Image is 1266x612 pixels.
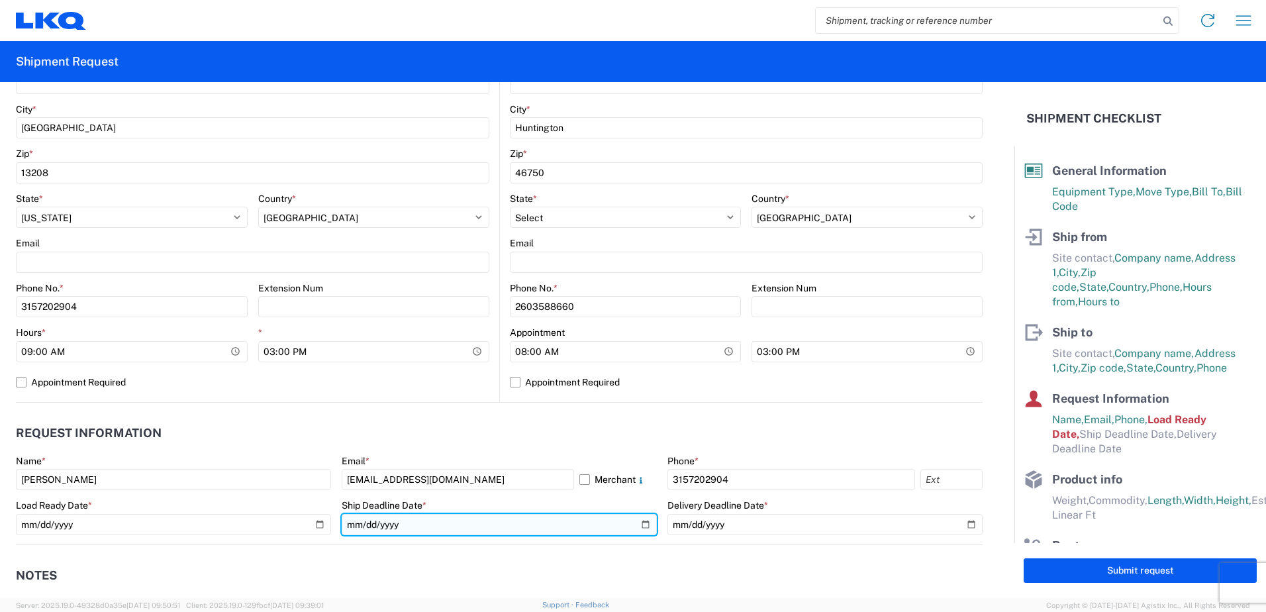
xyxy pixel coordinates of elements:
span: State, [1079,281,1108,293]
label: Zip [510,148,527,160]
label: Appointment [510,327,565,338]
span: Length, [1147,494,1184,507]
h2: Shipment Checklist [1026,111,1161,127]
h2: Shipment Request [16,54,119,70]
span: City, [1059,362,1081,374]
label: Name [16,455,46,467]
span: Phone, [1149,281,1183,293]
label: Phone [667,455,699,467]
a: Support [542,601,575,609]
label: Extension Num [258,282,323,294]
span: Equipment Type, [1052,185,1136,198]
button: Submit request [1024,558,1257,583]
span: General Information [1052,164,1167,178]
span: Weight, [1052,494,1089,507]
span: Email, [1084,413,1114,426]
span: Zip code, [1081,362,1126,374]
span: Width, [1184,494,1216,507]
span: City, [1059,266,1081,279]
label: Hours [16,327,46,338]
span: Ship Deadline Date, [1079,428,1177,440]
span: State, [1126,362,1155,374]
span: Ship from [1052,230,1107,244]
label: Phone No. [510,282,558,294]
span: Country, [1108,281,1149,293]
label: City [510,103,530,115]
label: Email [342,455,369,467]
h2: Notes [16,569,57,582]
span: Commodity, [1089,494,1147,507]
span: Bill To, [1192,185,1226,198]
span: [DATE] 09:50:51 [126,601,180,609]
input: Shipment, tracking or reference number [816,8,1159,33]
label: State [510,193,537,205]
span: Phone, [1114,413,1147,426]
input: Ext [920,469,983,490]
label: Merchant [579,469,657,490]
span: Phone [1196,362,1227,374]
span: Request Information [1052,391,1169,405]
a: Feedback [575,601,609,609]
label: Ship Deadline Date [342,499,426,511]
span: Site contact, [1052,347,1114,360]
label: Delivery Deadline Date [667,499,768,511]
span: Ship to [1052,325,1093,339]
label: Email [16,237,40,249]
label: Country [752,193,789,205]
label: City [16,103,36,115]
label: Zip [16,148,33,160]
span: Product info [1052,472,1122,486]
span: Route [1052,538,1087,552]
label: Appointment Required [510,372,983,393]
span: Copyright © [DATE]-[DATE] Agistix Inc., All Rights Reserved [1046,599,1250,611]
label: Appointment Required [16,372,489,393]
span: Server: 2025.19.0-49328d0a35e [16,601,180,609]
label: Load Ready Date [16,499,92,511]
label: Internal notes [16,597,75,609]
label: Extension Num [752,282,816,294]
span: Height, [1216,494,1251,507]
span: Site contact, [1052,252,1114,264]
label: Email [510,237,534,249]
span: Company name, [1114,347,1194,360]
label: Phone No. [16,282,64,294]
span: Name, [1052,413,1084,426]
span: Hours to [1078,295,1120,308]
span: Client: 2025.19.0-129fbcf [186,601,324,609]
label: Country [258,193,296,205]
span: Move Type, [1136,185,1192,198]
h2: Request Information [16,427,162,440]
span: Company name, [1114,252,1194,264]
span: [DATE] 09:39:01 [270,601,324,609]
span: Country, [1155,362,1196,374]
label: Public notes [507,597,569,609]
label: State [16,193,43,205]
